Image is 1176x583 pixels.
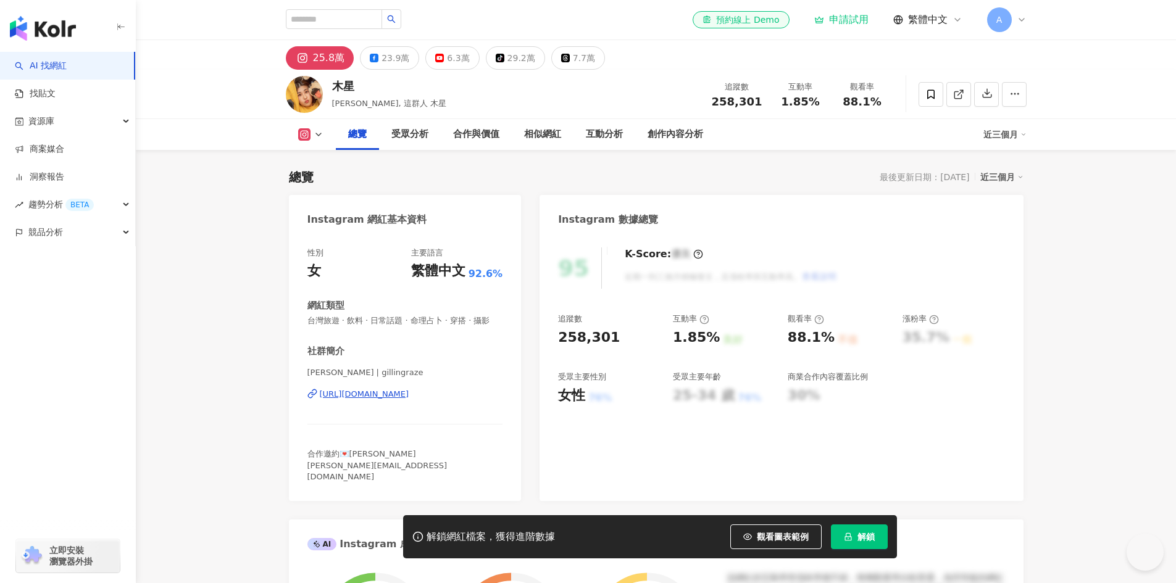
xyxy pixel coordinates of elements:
button: 7.7萬 [551,46,605,70]
img: chrome extension [20,546,44,566]
span: [PERSON_NAME], 這群人 木星 [332,99,446,108]
div: 主要語言 [411,247,443,258]
div: 觀看率 [788,313,824,325]
div: 最後更新日期：[DATE] [880,172,969,182]
a: 商案媒合 [15,143,64,155]
div: 社群簡介 [307,345,344,358]
div: 解鎖網紅檔案，獲得進階數據 [427,531,555,544]
div: 互動率 [777,81,824,93]
a: [URL][DOMAIN_NAME] [307,389,503,400]
a: searchAI 找網紅 [15,60,67,72]
div: 近三個月 [983,125,1027,144]
div: 商業合作內容覆蓋比例 [788,371,868,382]
button: 25.8萬 [286,46,354,70]
div: K-Score : [625,247,703,261]
span: 258,301 [712,95,762,108]
div: 受眾分析 [391,127,428,142]
span: 台灣旅遊 · 飲料 · 日常話題 · 命理占卜 · 穿搭 · 攝影 [307,315,503,326]
span: 觀看圖表範例 [757,532,809,542]
a: 找貼文 [15,88,56,100]
a: 洞察報告 [15,171,64,183]
div: 互動率 [673,313,709,325]
img: logo [10,16,76,41]
div: 258,301 [558,328,620,347]
span: search [387,15,396,23]
span: 趨勢分析 [28,191,94,218]
div: [URL][DOMAIN_NAME] [320,389,409,400]
div: 網紅類型 [307,299,344,312]
div: 觀看率 [839,81,886,93]
div: 合作與價值 [453,127,499,142]
span: 立即安裝 瀏覽器外掛 [49,545,93,567]
div: 總覽 [289,168,314,186]
div: 漲粉率 [903,313,939,325]
div: 女 [307,262,321,281]
div: 6.3萬 [447,49,469,67]
span: 繁體中文 [908,13,948,27]
span: 92.6% [469,267,503,281]
span: lock [844,532,853,541]
div: BETA [65,199,94,211]
div: 創作內容分析 [648,127,703,142]
div: Instagram 數據總覽 [558,213,658,226]
div: 受眾主要年齡 [673,371,721,382]
div: 繁體中文 [411,262,465,281]
span: 1.85% [781,96,819,108]
button: 解鎖 [831,524,888,549]
div: 互動分析 [586,127,623,142]
span: 解鎖 [857,532,875,542]
div: 29.2萬 [507,49,535,67]
span: [PERSON_NAME] | gillingraze [307,367,503,378]
a: chrome extension立即安裝 瀏覽器外掛 [16,539,120,573]
div: 預約線上 Demo [703,14,779,26]
div: 女性 [558,386,585,405]
div: 追蹤數 [558,313,582,325]
a: 申請試用 [814,14,869,26]
div: 總覽 [348,127,367,142]
div: 1.85% [673,328,720,347]
div: 木星 [332,78,446,94]
div: 25.8萬 [313,49,345,67]
div: 性別 [307,247,323,258]
button: 29.2萬 [486,46,545,70]
div: 23.9萬 [382,49,409,67]
a: 預約線上 Demo [693,11,789,28]
span: 資源庫 [28,107,54,135]
div: 相似網紅 [524,127,561,142]
div: Instagram 網紅基本資料 [307,213,427,226]
button: 觀看圖表範例 [730,524,822,549]
span: rise [15,201,23,209]
div: 受眾主要性別 [558,371,606,382]
div: 88.1% [788,328,835,347]
span: 88.1% [843,96,881,108]
div: 近三個月 [980,169,1024,185]
div: 追蹤數 [712,81,762,93]
button: 23.9萬 [360,46,419,70]
button: 6.3萬 [425,46,479,70]
img: KOL Avatar [286,76,323,113]
span: 合作邀約💌[PERSON_NAME] [PERSON_NAME][EMAIL_ADDRESS][DOMAIN_NAME] [307,449,448,481]
div: 7.7萬 [573,49,595,67]
span: A [996,13,1003,27]
span: 競品分析 [28,218,63,246]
